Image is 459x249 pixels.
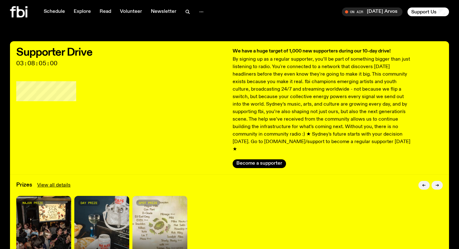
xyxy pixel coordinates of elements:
span: Support Us [411,9,437,15]
span: spot prize [139,201,157,205]
p: By signing up as a regular supporter, you’ll be part of something bigger than just listening to r... [233,56,412,153]
a: Read [96,7,115,16]
span: 03:08:05:00 [16,61,226,66]
a: Explore [70,7,95,16]
h3: Prizes [16,182,32,188]
h2: Supporter Drive [16,47,226,57]
a: Newsletter [147,7,180,16]
a: Volunteer [116,7,146,16]
button: Become a supporter [233,159,286,168]
a: Schedule [40,7,69,16]
span: major prize [22,201,43,205]
button: On Air[DATE] Arvos [342,7,402,16]
button: Support Us [407,7,449,16]
a: View all details [37,182,71,189]
span: day prize [81,201,97,205]
h3: We have a huge target of 1,000 new supporters during our 10-day drive! [233,47,412,55]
